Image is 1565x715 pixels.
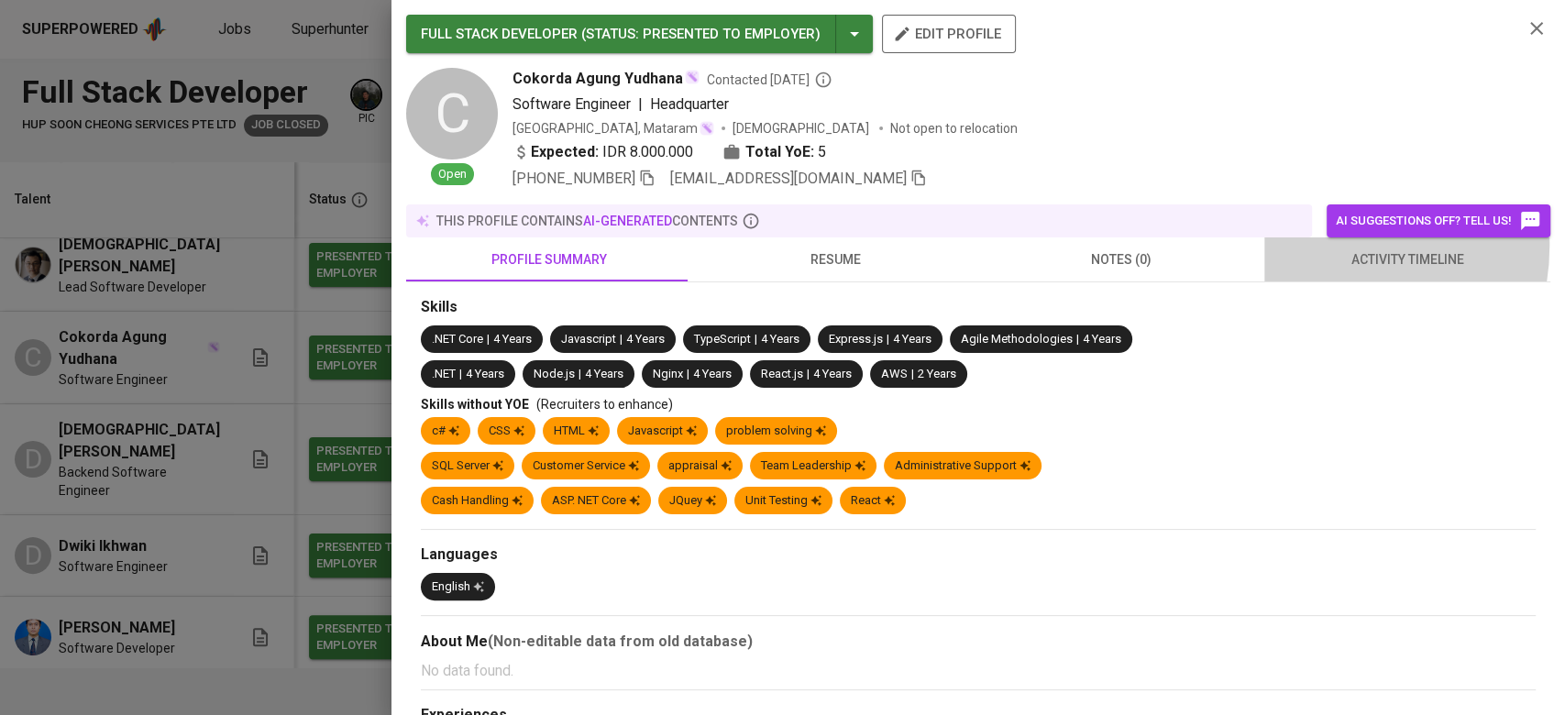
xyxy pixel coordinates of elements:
[512,95,631,113] span: Software Engineer
[989,248,1253,271] span: notes (0)
[533,457,639,475] div: Customer Service
[813,367,852,380] span: 4 Years
[918,367,956,380] span: 2 Years
[581,26,821,42] span: ( STATUS : Presented to Employer )
[436,212,738,230] p: this profile contains contents
[406,68,498,159] div: C
[761,457,865,475] div: Team Leadership
[432,578,484,596] div: English
[417,248,681,271] span: profile summary
[512,119,714,137] div: [GEOGRAPHIC_DATA], Mataram
[669,492,716,510] div: JQuey
[1083,332,1121,346] span: 4 Years
[693,367,732,380] span: 4 Years
[685,70,700,84] img: magic_wand.svg
[432,423,459,440] div: c#
[887,331,889,348] span: |
[638,93,643,115] span: |
[890,119,1018,137] p: Not open to relocation
[536,397,673,412] span: (Recruiters to enhance)
[882,15,1016,53] button: edit profile
[961,332,1073,346] span: Agile Methodologies
[421,397,529,412] span: Skills without YOE
[466,367,504,380] span: 4 Years
[620,331,623,348] span: |
[531,141,599,163] b: Expected:
[421,631,1536,653] div: About Me
[421,544,1536,566] div: Languages
[583,214,672,228] span: AI-generated
[432,367,456,380] span: .NET
[1076,331,1079,348] span: |
[552,492,640,510] div: ASP. NET Core
[761,367,803,380] span: React.js
[851,492,895,510] div: React
[512,170,635,187] span: [PHONE_NUMBER]
[726,423,826,440] div: problem solving
[755,331,757,348] span: |
[707,71,832,89] span: Contacted [DATE]
[487,331,490,348] span: |
[911,366,914,383] span: |
[733,119,872,137] span: [DEMOGRAPHIC_DATA]
[406,15,873,53] button: FULL STACK DEVELOPER (STATUS: Presented to Employer)
[1327,204,1550,237] button: AI suggestions off? Tell us!
[650,95,729,113] span: Headquarter
[703,248,967,271] span: resume
[687,366,689,383] span: |
[761,332,799,346] span: 4 Years
[432,332,483,346] span: .NET Core
[459,366,462,383] span: |
[694,332,751,346] span: TypeScript
[493,332,532,346] span: 4 Years
[1336,210,1541,232] span: AI suggestions off? Tell us!
[897,22,1001,46] span: edit profile
[432,492,523,510] div: Cash Handling
[882,26,1016,40] a: edit profile
[561,332,616,346] span: Javascript
[512,68,683,90] span: Cokorda Agung Yudhana
[534,367,575,380] span: Node.js
[829,332,883,346] span: Express.js
[626,332,665,346] span: 4 Years
[421,26,578,42] span: FULL STACK DEVELOPER
[700,121,714,136] img: magic_wand.svg
[432,457,503,475] div: SQL Server
[431,166,474,183] span: Open
[814,71,832,89] svg: By Batam recruiter
[895,457,1030,475] div: Administrative Support
[488,632,753,650] b: (Non-editable data from old database)
[893,332,931,346] span: 4 Years
[628,423,697,440] div: Javascript
[668,457,732,475] div: appraisal
[745,141,814,163] b: Total YoE:
[818,141,826,163] span: 5
[554,423,599,440] div: HTML
[421,297,1536,318] div: Skills
[489,423,524,440] div: CSS
[881,367,908,380] span: AWS
[807,366,810,383] span: |
[670,170,907,187] span: [EMAIL_ADDRESS][DOMAIN_NAME]
[579,366,581,383] span: |
[512,141,693,163] div: IDR 8.000.000
[653,367,683,380] span: Nginx
[745,492,821,510] div: Unit Testing
[585,367,623,380] span: 4 Years
[421,660,1536,682] p: No data found.
[1275,248,1539,271] span: activity timeline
